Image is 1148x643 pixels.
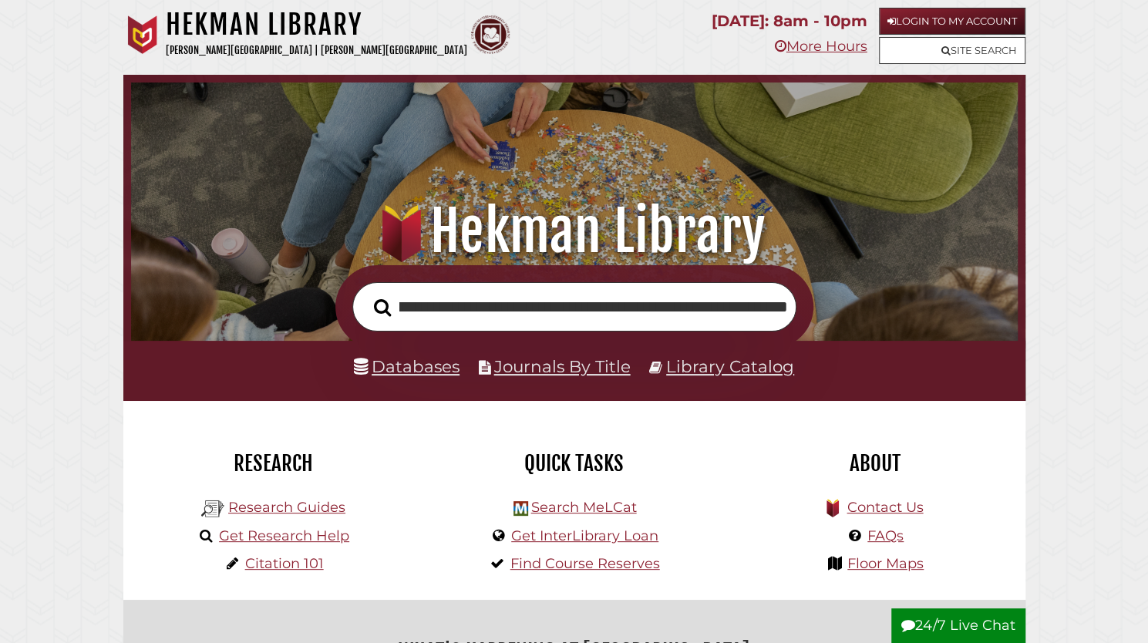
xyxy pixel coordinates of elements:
img: Calvin Theological Seminary [471,15,510,54]
h2: About [736,450,1014,476]
h1: Hekman Library [148,197,1000,265]
a: Citation 101 [245,555,324,572]
p: [DATE]: 8am - 10pm [712,8,867,35]
img: Hekman Library Logo [201,497,224,520]
i: Search [374,298,391,317]
h2: Research [135,450,412,476]
a: More Hours [775,38,867,55]
a: Contact Us [847,499,923,516]
img: Calvin University [123,15,162,54]
a: Search MeLCat [530,499,636,516]
p: [PERSON_NAME][GEOGRAPHIC_DATA] | [PERSON_NAME][GEOGRAPHIC_DATA] [166,42,467,59]
a: Login to My Account [879,8,1025,35]
a: Get Research Help [219,527,349,544]
a: Library Catalog [666,356,794,376]
a: FAQs [867,527,904,544]
a: Site Search [879,37,1025,64]
a: Get InterLibrary Loan [511,527,658,544]
a: Journals By Title [494,356,631,376]
a: Databases [354,356,460,376]
img: Hekman Library Logo [513,501,528,516]
button: Search [366,295,399,321]
a: Research Guides [228,499,345,516]
a: Floor Maps [847,555,924,572]
h2: Quick Tasks [436,450,713,476]
a: Find Course Reserves [510,555,660,572]
h1: Hekman Library [166,8,467,42]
